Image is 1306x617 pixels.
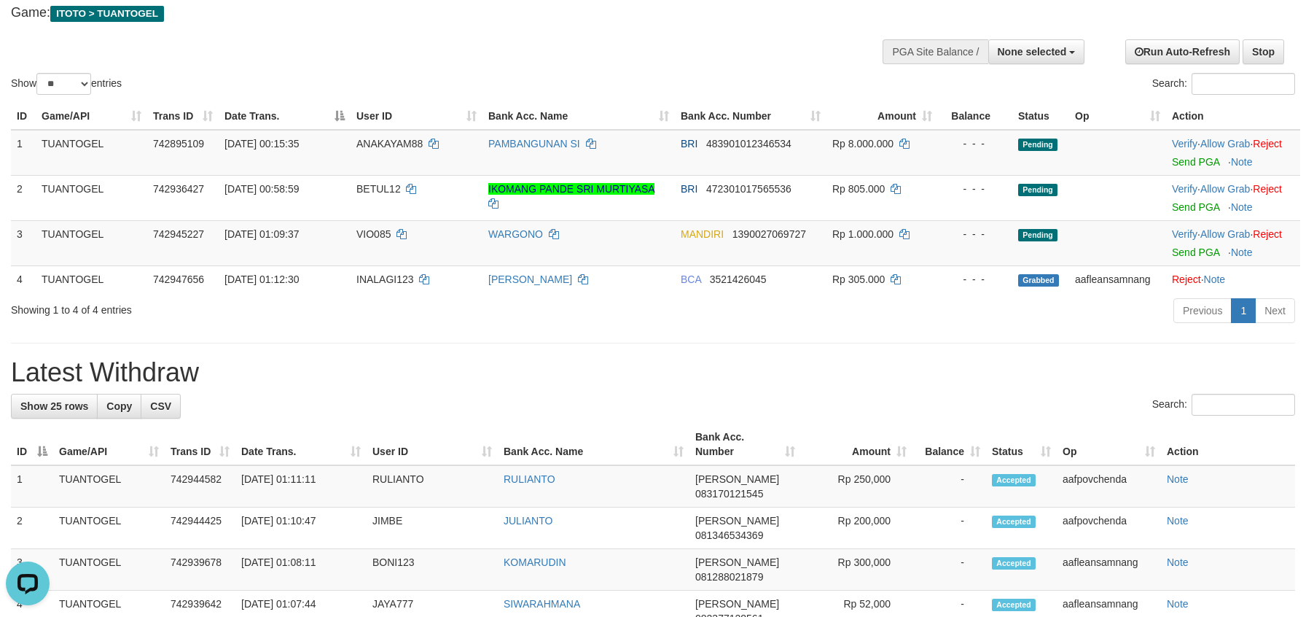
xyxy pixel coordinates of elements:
[1200,138,1250,150] a: Allow Grab
[356,183,401,195] span: BETUL12
[488,138,580,150] a: PAMBANGUNAN SI
[1172,228,1197,240] a: Verify
[1200,228,1250,240] a: Allow Grab
[36,73,91,95] select: Showentries
[1018,184,1057,196] span: Pending
[1253,183,1282,195] a: Reject
[488,228,543,240] a: WARGONO
[6,6,50,50] button: Open LiveChat chat widget
[912,549,986,591] td: -
[938,103,1012,130] th: Balance
[944,136,1006,151] div: - - -
[11,103,36,130] th: ID
[1172,183,1197,195] a: Verify
[832,228,894,240] span: Rp 1.000.000
[356,138,423,150] span: ANAKAYAM88
[832,183,885,195] span: Rp 805.000
[1018,139,1057,151] span: Pending
[695,473,779,485] span: [PERSON_NAME]
[50,6,164,22] span: ITOTO > TUANTOGEL
[681,138,697,150] span: BRI
[1192,73,1295,95] input: Search:
[153,228,204,240] span: 742945227
[944,272,1006,287] div: - - -
[1231,156,1253,168] a: Note
[367,508,498,549] td: JIMBE
[1069,265,1166,292] td: aafleansamnang
[106,400,132,412] span: Copy
[356,228,391,240] span: VIO085
[732,228,806,240] span: Copy 1390027069727 to clipboard
[998,46,1067,58] span: None selected
[53,549,165,591] td: TUANTOGEL
[165,465,235,508] td: 742944582
[992,516,1036,528] span: Accepted
[1200,183,1253,195] span: ·
[11,220,36,265] td: 3
[504,556,566,568] a: KOMARUDIN
[11,394,98,419] a: Show 25 rows
[1166,220,1300,265] td: · ·
[1200,183,1250,195] a: Allow Grab
[11,549,53,591] td: 3
[695,529,763,541] span: Copy 081346534369 to clipboard
[498,424,689,465] th: Bank Acc. Name: activate to sort column ascending
[912,465,986,508] td: -
[11,508,53,549] td: 2
[1200,228,1253,240] span: ·
[1173,298,1232,323] a: Previous
[1167,473,1189,485] a: Note
[141,394,181,419] a: CSV
[224,183,299,195] span: [DATE] 00:58:59
[689,424,801,465] th: Bank Acc. Number: activate to sort column ascending
[224,228,299,240] span: [DATE] 01:09:37
[235,465,367,508] td: [DATE] 01:11:11
[1200,138,1253,150] span: ·
[1172,156,1219,168] a: Send PGA
[11,358,1295,387] h1: Latest Withdraw
[224,138,299,150] span: [DATE] 00:15:35
[695,556,779,568] span: [PERSON_NAME]
[53,424,165,465] th: Game/API: activate to sort column ascending
[1192,394,1295,416] input: Search:
[992,474,1036,486] span: Accepted
[710,273,767,285] span: Copy 3521426045 to clipboard
[695,515,779,527] span: [PERSON_NAME]
[367,549,498,591] td: BONI123
[1231,201,1253,213] a: Note
[97,394,141,419] a: Copy
[681,183,697,195] span: BRI
[1172,201,1219,213] a: Send PGA
[165,508,235,549] td: 742944425
[992,599,1036,611] span: Accepted
[944,227,1006,241] div: - - -
[153,138,204,150] span: 742895109
[165,549,235,591] td: 742939678
[832,138,894,150] span: Rp 8.000.000
[11,6,856,20] h4: Game:
[504,473,555,485] a: RULIANTO
[53,465,165,508] td: TUANTOGEL
[706,183,791,195] span: Copy 472301017565536 to clipboard
[351,103,482,130] th: User ID: activate to sort column ascending
[235,508,367,549] td: [DATE] 01:10:47
[1172,247,1219,258] a: Send PGA
[20,400,88,412] span: Show 25 rows
[1231,298,1256,323] a: 1
[1057,549,1161,591] td: aafleansamnang
[1069,103,1166,130] th: Op: activate to sort column ascending
[11,297,533,317] div: Showing 1 to 4 of 4 entries
[36,175,147,220] td: TUANTOGEL
[482,103,675,130] th: Bank Acc. Name: activate to sort column ascending
[675,103,826,130] th: Bank Acc. Number: activate to sort column ascending
[883,39,988,64] div: PGA Site Balance /
[36,103,147,130] th: Game/API: activate to sort column ascending
[1253,138,1282,150] a: Reject
[235,549,367,591] td: [DATE] 01:08:11
[1255,298,1295,323] a: Next
[986,424,1057,465] th: Status: activate to sort column ascending
[36,220,147,265] td: TUANTOGEL
[36,130,147,176] td: TUANTOGEL
[992,557,1036,570] span: Accepted
[1172,273,1201,285] a: Reject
